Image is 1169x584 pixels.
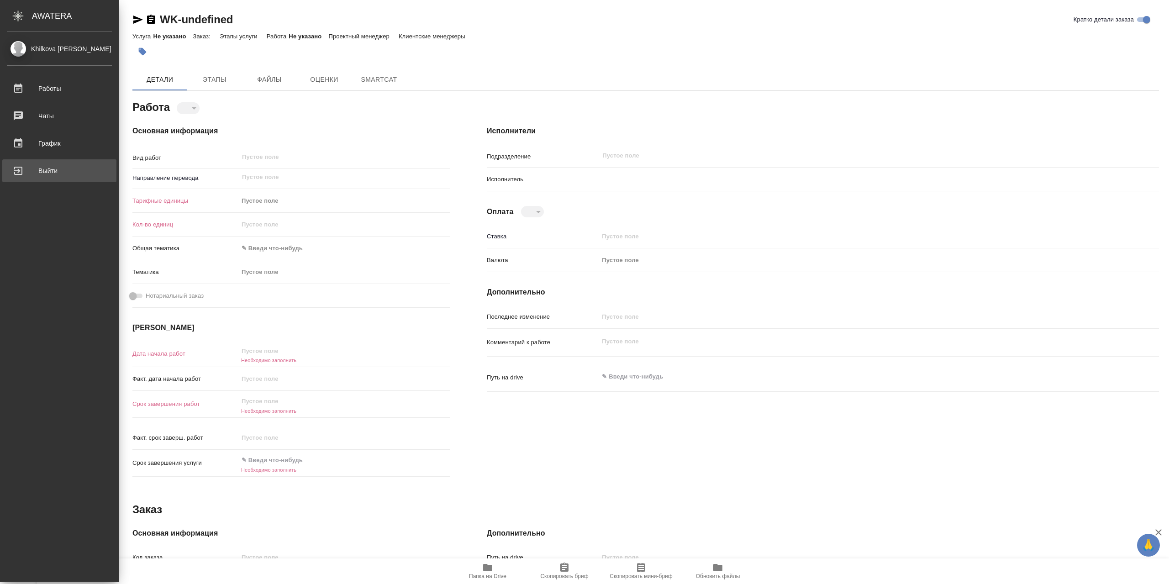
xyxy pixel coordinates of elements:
[153,33,193,40] p: Не указано
[487,232,599,241] p: Ставка
[328,33,391,40] p: Проектный менеджер
[7,44,112,54] div: Khilkova [PERSON_NAME]
[599,551,1103,564] input: Пустое поле
[146,291,204,300] span: Нотариальный заказ
[132,174,238,183] p: Направление перевода
[696,573,740,579] span: Обновить файлы
[469,573,506,579] span: Папка на Drive
[7,109,112,123] div: Чаты
[7,82,112,95] div: Работы
[487,528,1159,539] h4: Дополнительно
[32,7,119,25] div: AWATERA
[267,33,289,40] p: Работа
[177,102,200,114] div: ​
[1137,534,1160,557] button: 🙏
[242,268,439,277] div: Пустое поле
[132,244,238,253] p: Общая тематика
[521,206,544,217] div: ​
[2,132,116,155] a: График
[357,74,401,85] span: SmartCat
[132,400,238,409] p: Срок завершения работ
[238,241,450,256] div: ✎ Введи что-нибудь
[132,433,238,442] p: Факт. срок заверш. работ
[132,220,238,229] p: Кол-во единиц
[241,172,429,183] input: Пустое поле
[242,196,439,205] div: Пустое поле
[2,105,116,127] a: Чаты
[449,558,526,584] button: Папка на Drive
[487,553,599,562] p: Путь на drive
[132,374,238,384] p: Факт. дата начала работ
[132,126,450,137] h4: Основная информация
[487,338,599,347] p: Комментарий к работе
[487,126,1159,137] h4: Исполнители
[132,553,238,562] p: Код заказа
[132,502,162,517] h2: Заказ
[540,573,588,579] span: Скопировать бриф
[238,372,318,385] input: Пустое поле
[679,558,756,584] button: Обновить файлы
[132,98,170,115] h2: Работа
[132,196,238,205] p: Тарифные единицы
[2,159,116,182] a: Выйти
[238,264,450,280] div: Пустое поле
[132,349,238,358] p: Дата начала работ
[487,206,514,217] h4: Оплата
[238,344,318,358] input: Пустое поле
[132,322,450,333] h4: [PERSON_NAME]
[160,13,233,26] a: WK-undefined
[238,408,450,414] h6: Необходимо заполнить
[399,33,468,40] p: Клиентские менеджеры
[238,551,450,564] input: Пустое поле
[132,458,238,468] p: Срок завершения услуги
[238,358,450,363] h6: Необходимо заполнить
[487,256,599,265] p: Валюта
[487,287,1159,298] h4: Дополнительно
[132,528,450,539] h4: Основная информация
[247,74,291,85] span: Файлы
[132,268,238,277] p: Тематика
[238,395,318,408] input: Пустое поле
[238,453,318,467] input: ✎ Введи что-нибудь
[487,312,599,321] p: Последнее изменение
[1141,536,1156,555] span: 🙏
[601,150,1081,161] input: Пустое поле
[7,137,112,150] div: График
[238,193,450,209] div: Пустое поле
[599,310,1103,323] input: Пустое поле
[132,42,153,62] button: Добавить тэг
[132,153,238,163] p: Вид работ
[193,33,212,40] p: Заказ:
[2,77,116,100] a: Работы
[487,152,599,161] p: Подразделение
[526,558,603,584] button: Скопировать бриф
[603,558,679,584] button: Скопировать мини-бриф
[289,33,328,40] p: Не указано
[599,230,1103,243] input: Пустое поле
[602,256,1092,265] div: Пустое поле
[132,14,143,25] button: Скопировать ссылку для ЯМессенджера
[193,74,237,85] span: Этапы
[302,74,346,85] span: Оценки
[7,164,112,178] div: Выйти
[487,373,599,382] p: Путь на drive
[238,431,318,444] input: Пустое поле
[146,14,157,25] button: Скопировать ссылку
[238,218,450,231] input: Пустое поле
[138,74,182,85] span: Детали
[487,175,599,184] p: Исполнитель
[599,253,1103,268] div: Пустое поле
[132,33,153,40] p: Услуга
[238,467,450,473] h6: Необходимо заполнить
[242,244,439,253] div: ✎ Введи что-нибудь
[610,573,672,579] span: Скопировать мини-бриф
[1074,15,1134,24] span: Кратко детали заказа
[220,33,260,40] p: Этапы услуги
